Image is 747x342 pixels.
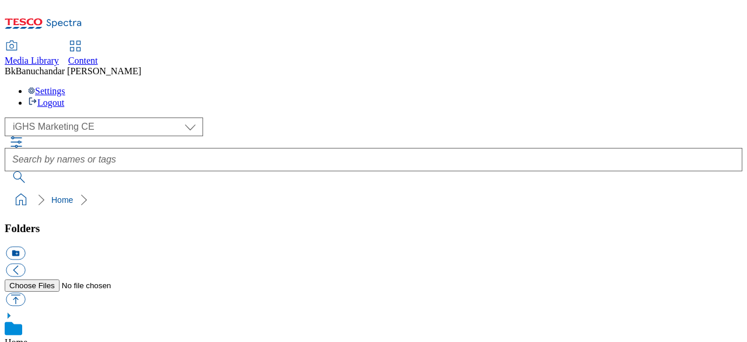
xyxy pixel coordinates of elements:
span: Bk [5,66,16,76]
span: Content [68,56,98,65]
h3: Folders [5,222,742,235]
nav: breadcrumb [5,189,742,211]
span: Banuchandar [PERSON_NAME] [16,66,142,76]
span: Media Library [5,56,59,65]
input: Search by names or tags [5,148,742,171]
a: home [12,191,30,209]
a: Home [51,195,73,205]
a: Logout [28,98,64,108]
a: Settings [28,86,65,96]
a: Media Library [5,42,59,66]
a: Content [68,42,98,66]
